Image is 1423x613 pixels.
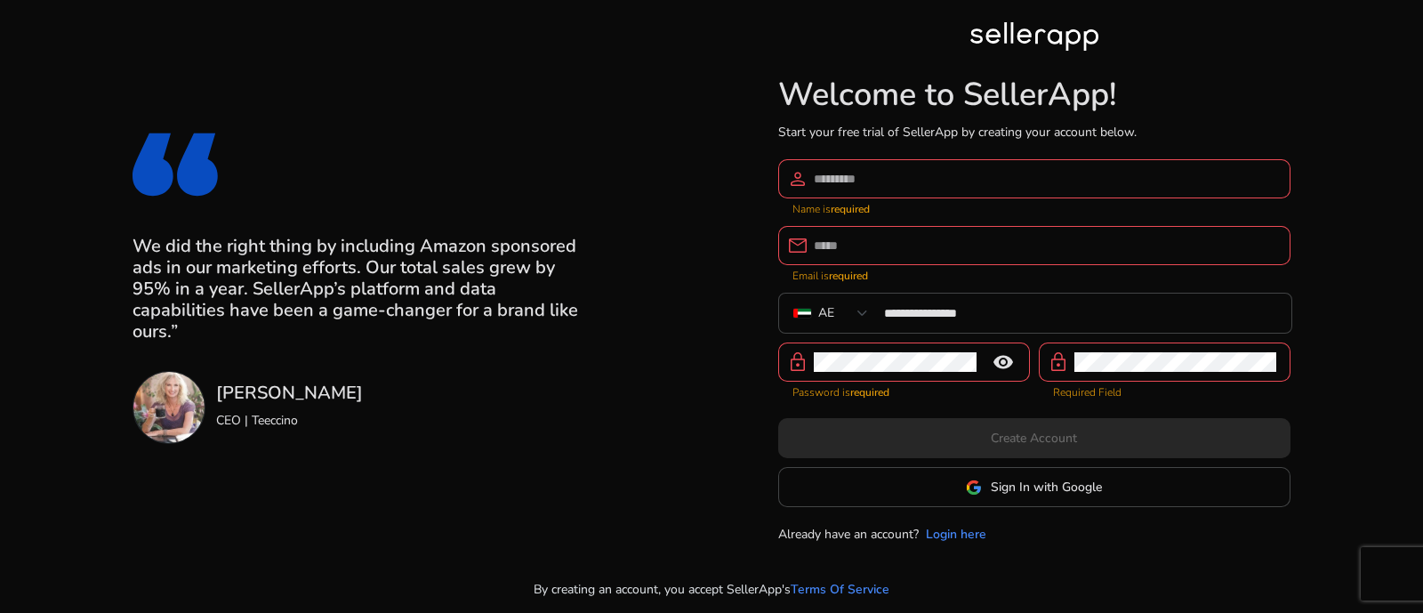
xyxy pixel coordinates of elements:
strong: required [829,269,868,283]
mat-error: Email is [792,265,1276,284]
span: person [787,168,808,190]
span: lock [1048,351,1069,373]
p: Start your free trial of SellerApp by creating your account below. [778,123,1290,141]
span: Sign In with Google [991,478,1102,496]
mat-error: Required Field [1053,382,1276,400]
span: email [787,235,808,256]
div: AE [818,303,834,323]
span: lock [787,351,808,373]
h1: Welcome to SellerApp! [778,76,1290,114]
mat-icon: remove_red_eye [982,351,1025,373]
button: Sign In with Google [778,467,1290,507]
p: CEO | Teeccino [216,411,363,430]
strong: required [831,202,870,216]
a: Terms Of Service [791,580,889,599]
img: google-logo.svg [966,480,982,496]
p: Already have an account? [778,525,919,544]
h3: We did the right thing by including Amazon sponsored ads in our marketing efforts. Our total sale... [133,236,588,343]
strong: required [850,385,889,399]
h3: [PERSON_NAME] [216,383,363,404]
a: Login here [926,525,986,544]
mat-error: Password is [792,382,1016,400]
mat-error: Name is [792,198,1276,217]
